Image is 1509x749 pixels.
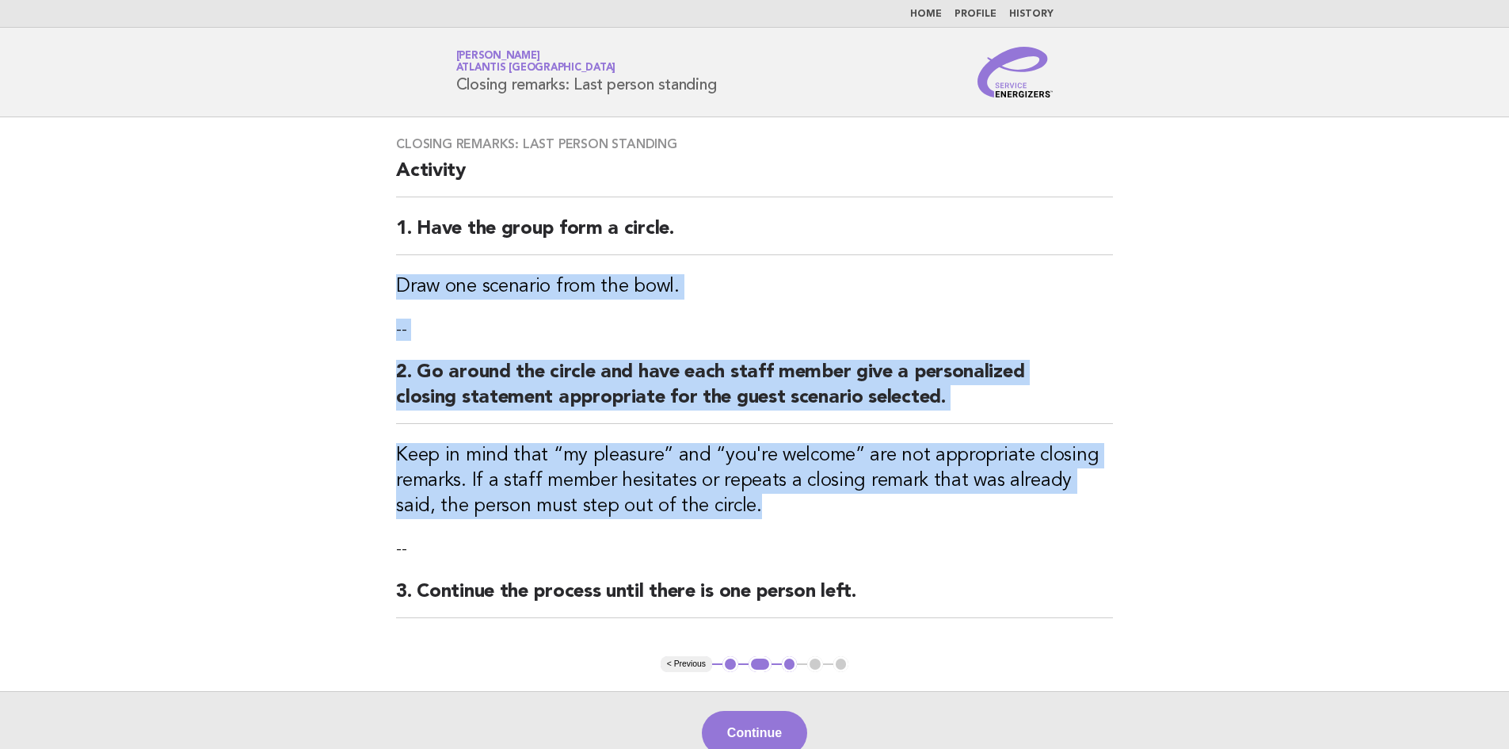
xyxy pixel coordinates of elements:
[661,656,712,672] button: < Previous
[722,656,738,672] button: 1
[396,136,1113,152] h3: Closing remarks: Last person standing
[396,319,1113,341] p: --
[396,538,1113,560] p: --
[910,10,942,19] a: Home
[396,579,1113,618] h2: 3. Continue the process until there is one person left.
[396,443,1113,519] h3: Keep in mind that “my pleasure” and “you're welcome” are not appropriate closing remarks. If a st...
[782,656,798,672] button: 3
[955,10,996,19] a: Profile
[977,47,1054,97] img: Service Energizers
[396,360,1113,424] h2: 2. Go around the circle and have each staff member give a personalized closing statement appropri...
[749,656,772,672] button: 2
[396,274,1113,300] h3: Draw one scenario from the bowl.
[456,51,616,73] a: [PERSON_NAME]Atlantis [GEOGRAPHIC_DATA]
[396,159,1113,197] h2: Activity
[1009,10,1054,19] a: History
[456,52,717,93] h1: Closing remarks: Last person standing
[456,63,616,74] span: Atlantis [GEOGRAPHIC_DATA]
[396,216,1113,255] h2: 1. Have the group form a circle.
